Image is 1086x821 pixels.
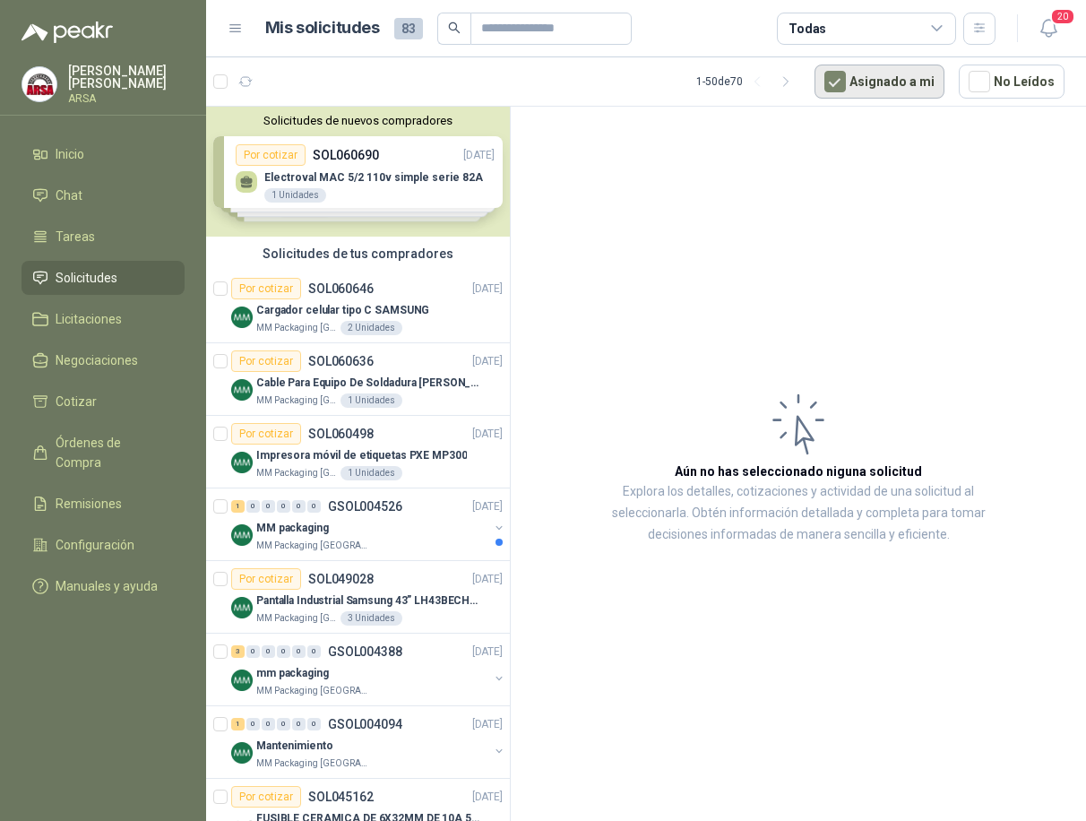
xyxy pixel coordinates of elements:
[231,350,301,372] div: Por cotizar
[696,67,800,96] div: 1 - 50 de 70
[56,268,117,288] span: Solicitudes
[22,22,113,43] img: Logo peakr
[308,428,374,440] p: SOL060498
[292,718,306,730] div: 0
[231,713,506,771] a: 1 0 0 0 0 0 GSOL004094[DATE] Company LogoMantenimientoMM Packaging [GEOGRAPHIC_DATA]
[472,281,503,298] p: [DATE]
[206,271,510,343] a: Por cotizarSOL060646[DATE] Company LogoCargador celular tipo C SAMSUNGMM Packaging [GEOGRAPHIC_DA...
[340,393,402,408] div: 1 Unidades
[56,186,82,205] span: Chat
[256,611,337,626] p: MM Packaging [GEOGRAPHIC_DATA]
[206,343,510,416] a: Por cotizarSOL060636[DATE] Company LogoCable Para Equipo De Soldadura [PERSON_NAME]MM Packaging [...
[22,67,56,101] img: Company Logo
[256,321,337,335] p: MM Packaging [GEOGRAPHIC_DATA]
[231,786,301,808] div: Por cotizar
[262,645,275,658] div: 0
[256,302,429,319] p: Cargador celular tipo C SAMSUNG
[814,65,944,99] button: Asignado a mi
[231,645,245,658] div: 3
[22,261,185,295] a: Solicitudes
[307,718,321,730] div: 0
[472,426,503,443] p: [DATE]
[262,500,275,513] div: 0
[472,644,503,661] p: [DATE]
[56,392,97,411] span: Cotizar
[22,528,185,562] a: Configuración
[231,641,506,698] a: 3 0 0 0 0 0 GSOL004388[DATE] Company Logomm packagingMM Packaging [GEOGRAPHIC_DATA]
[206,237,510,271] div: Solicitudes de tus compradores
[256,375,479,392] p: Cable Para Equipo De Soldadura [PERSON_NAME]
[600,481,996,546] p: Explora los detalles, cotizaciones y actividad de una solicitud al seleccionarla. Obtén informaci...
[206,561,510,634] a: Por cotizarSOL049028[DATE] Company LogoPantalla Industrial Samsung 43” LH43BECHLGKXZL BE43C-HMM P...
[256,756,369,771] p: MM Packaging [GEOGRAPHIC_DATA]
[472,716,503,733] p: [DATE]
[56,576,158,596] span: Manuales y ayuda
[448,22,461,34] span: search
[256,520,329,537] p: MM packaging
[265,15,380,41] h1: Mis solicitudes
[256,738,332,755] p: Mantenimiento
[231,452,253,473] img: Company Logo
[472,571,503,588] p: [DATE]
[246,718,260,730] div: 0
[206,416,510,488] a: Por cotizarSOL060498[DATE] Company LogoImpresora móvil de etiquetas PXE MP300MM Packaging [GEOGRA...
[789,19,826,39] div: Todas
[472,353,503,370] p: [DATE]
[68,65,185,90] p: [PERSON_NAME] [PERSON_NAME]
[231,307,253,328] img: Company Logo
[340,611,402,626] div: 3 Unidades
[231,524,253,546] img: Company Logo
[231,670,253,691] img: Company Logo
[246,645,260,658] div: 0
[262,718,275,730] div: 0
[472,498,503,515] p: [DATE]
[231,500,245,513] div: 1
[394,18,423,39] span: 83
[22,220,185,254] a: Tareas
[231,597,253,618] img: Company Logo
[22,487,185,521] a: Remisiones
[675,462,922,481] h3: Aún no has seleccionado niguna solicitud
[56,144,84,164] span: Inicio
[22,178,185,212] a: Chat
[231,496,506,553] a: 1 0 0 0 0 0 GSOL004526[DATE] Company LogoMM packagingMM Packaging [GEOGRAPHIC_DATA]
[256,665,329,682] p: mm packaging
[231,423,301,445] div: Por cotizar
[56,227,95,246] span: Tareas
[959,65,1064,99] button: No Leídos
[231,278,301,299] div: Por cotizar
[340,321,402,335] div: 2 Unidades
[22,385,185,419] a: Cotizar
[22,426,185,480] a: Órdenes de Compra
[56,350,138,370] span: Negociaciones
[231,718,245,730] div: 1
[246,500,260,513] div: 0
[308,791,374,803] p: SOL045162
[256,684,369,698] p: MM Packaging [GEOGRAPHIC_DATA]
[472,789,503,806] p: [DATE]
[22,302,185,336] a: Licitaciones
[307,500,321,513] div: 0
[231,379,253,401] img: Company Logo
[277,500,290,513] div: 0
[1032,13,1064,45] button: 20
[328,500,402,513] p: GSOL004526
[256,393,337,408] p: MM Packaging [GEOGRAPHIC_DATA]
[328,645,402,658] p: GSOL004388
[56,309,122,329] span: Licitaciones
[308,282,374,295] p: SOL060646
[56,494,122,514] span: Remisiones
[308,573,374,585] p: SOL049028
[213,114,503,127] button: Solicitudes de nuevos compradores
[56,535,134,555] span: Configuración
[1050,8,1075,25] span: 20
[231,568,301,590] div: Por cotizar
[56,433,168,472] span: Órdenes de Compra
[277,645,290,658] div: 0
[256,539,369,553] p: MM Packaging [GEOGRAPHIC_DATA]
[340,466,402,480] div: 1 Unidades
[68,93,185,104] p: ARSA
[277,718,290,730] div: 0
[22,137,185,171] a: Inicio
[256,466,337,480] p: MM Packaging [GEOGRAPHIC_DATA]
